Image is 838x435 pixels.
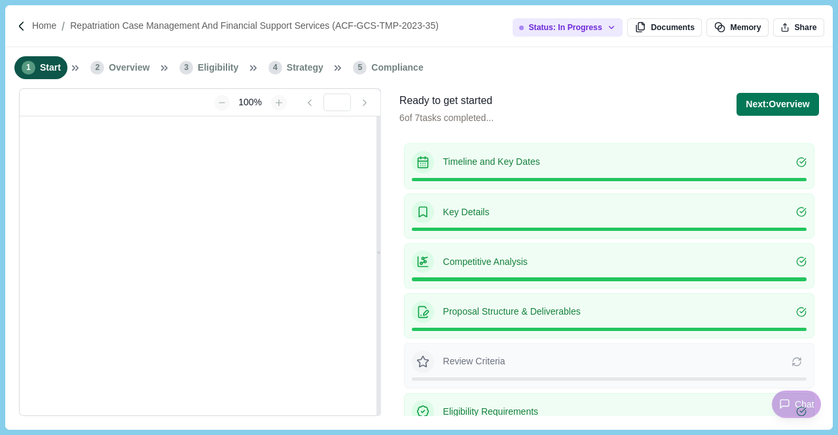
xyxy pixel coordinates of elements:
span: Chat [795,398,814,411]
span: 4 [268,61,282,75]
p: 6 of 7 tasks completed... [399,111,494,125]
p: Competitive Analysis [443,255,797,269]
p: Proposal Structure & Deliverables [443,305,797,319]
span: 5 [353,61,367,75]
button: Zoom in [271,95,287,111]
span: Eligibility [198,61,238,75]
button: Chat [772,391,821,418]
button: Next:Overview [737,93,818,116]
span: 3 [179,61,193,75]
button: Go to previous page [298,95,321,111]
p: Timeline and Key Dates [443,155,797,169]
p: Eligibility Requirements [443,405,797,419]
div: 100% [232,96,268,109]
span: Overview [109,61,149,75]
p: Key Details [443,205,797,219]
a: Home [32,19,56,33]
button: Zoom out [214,95,230,111]
span: 1 [22,61,35,75]
span: Strategy [287,61,323,75]
div: Ready to get started [399,93,494,109]
span: Start [40,61,61,75]
p: Review Criteria [443,355,792,368]
img: Forward slash icon [16,20,27,32]
img: Forward slash icon [56,20,70,32]
span: Compliance [371,61,423,75]
span: 2 [90,61,104,75]
a: Repatriation Case Management and Financial Support Services (ACF-GCS-TMP-2023-35) [70,19,439,33]
button: Go to next page [353,95,376,111]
